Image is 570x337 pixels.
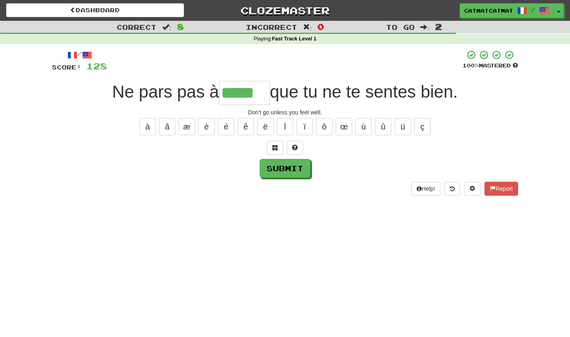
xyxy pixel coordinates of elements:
span: catmatcatmat [464,7,513,14]
span: Correct [117,23,157,31]
span: Score: [52,64,81,71]
span: Incorrect [246,23,297,31]
span: que tu ne te sentes bien. [270,82,458,101]
button: ç [414,118,431,135]
button: è [198,118,215,135]
a: Clozemaster [196,3,374,18]
span: 8 [177,22,184,31]
button: Help! [411,182,440,196]
span: : [303,24,312,31]
button: æ [179,118,195,135]
span: Ne pars pas à [112,82,219,101]
button: Submit [260,159,310,178]
div: Don't go unless you feel well. [52,108,518,116]
span: 0 [317,22,324,31]
button: ï [296,118,313,135]
div: Mastered [462,62,518,69]
button: ë [257,118,274,135]
a: Dashboard [6,3,184,17]
button: â [159,118,175,135]
span: / [531,7,535,12]
button: ù [355,118,372,135]
span: : [162,24,171,31]
button: Round history (alt+y) [444,182,460,196]
span: : [420,24,429,31]
button: ü [395,118,411,135]
button: œ [336,118,352,135]
button: ô [316,118,332,135]
button: ê [238,118,254,135]
span: 100 % [462,62,479,69]
span: 128 [86,61,107,71]
button: Switch sentence to multiple choice alt+p [267,141,283,155]
div: / [52,50,107,60]
strong: Fast Track Level 1 [272,36,316,42]
a: catmatcatmat / [460,3,554,18]
button: û [375,118,391,135]
button: Single letter hint - you only get 1 per sentence and score half the points! alt+h [287,141,303,155]
span: To go [386,23,415,31]
span: 2 [435,22,442,31]
button: î [277,118,293,135]
button: é [218,118,234,135]
button: Report [485,182,518,196]
button: à [139,118,156,135]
